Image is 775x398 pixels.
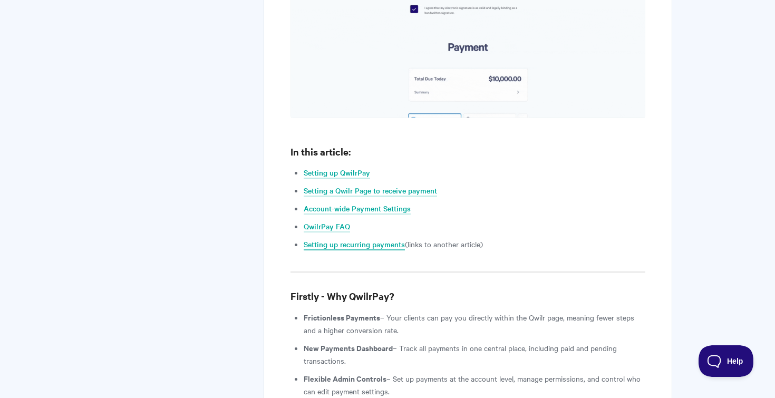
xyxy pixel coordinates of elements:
li: – Track all payments in one central place, including paid and pending transactions. [304,342,645,367]
iframe: Toggle Customer Support [699,345,754,377]
strong: Frictionless Payments [304,312,380,323]
a: Setting up QwilrPay [304,167,370,179]
li: – Set up payments at the account level, manage permissions, and control who can edit payment sett... [304,372,645,397]
a: Account-wide Payment Settings [304,203,411,215]
strong: Flexible Admin Controls [304,373,386,384]
b: In this article: [290,145,351,158]
a: Setting a Qwilr Page to receive payment [304,185,437,197]
a: QwilrPay FAQ [304,221,350,232]
a: Setting up recurring payments [304,239,405,250]
li: – Your clients can pay you directly within the Qwilr page, meaning fewer steps and a higher conve... [304,311,645,336]
strong: New Payments Dashboard [304,342,393,353]
h3: Firstly - Why QwilrPay? [290,289,645,304]
li: (links to another article) [304,238,645,250]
